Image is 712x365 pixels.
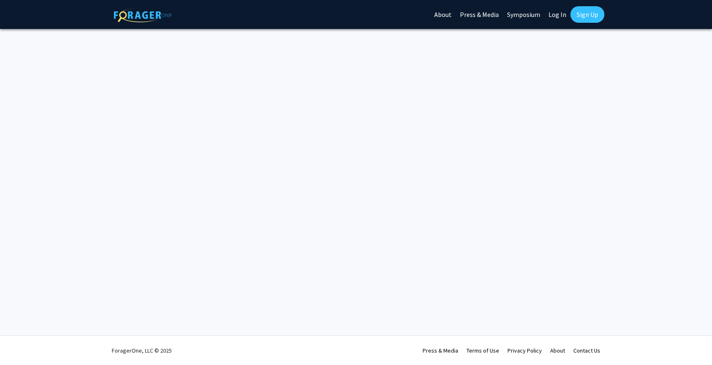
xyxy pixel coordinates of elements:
img: ForagerOne Logo [114,8,172,22]
div: ForagerOne, LLC © 2025 [112,336,172,365]
a: About [550,347,565,354]
a: Privacy Policy [508,347,542,354]
a: Press & Media [423,347,458,354]
a: Terms of Use [467,347,499,354]
a: Contact Us [573,347,600,354]
a: Sign Up [570,6,604,23]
